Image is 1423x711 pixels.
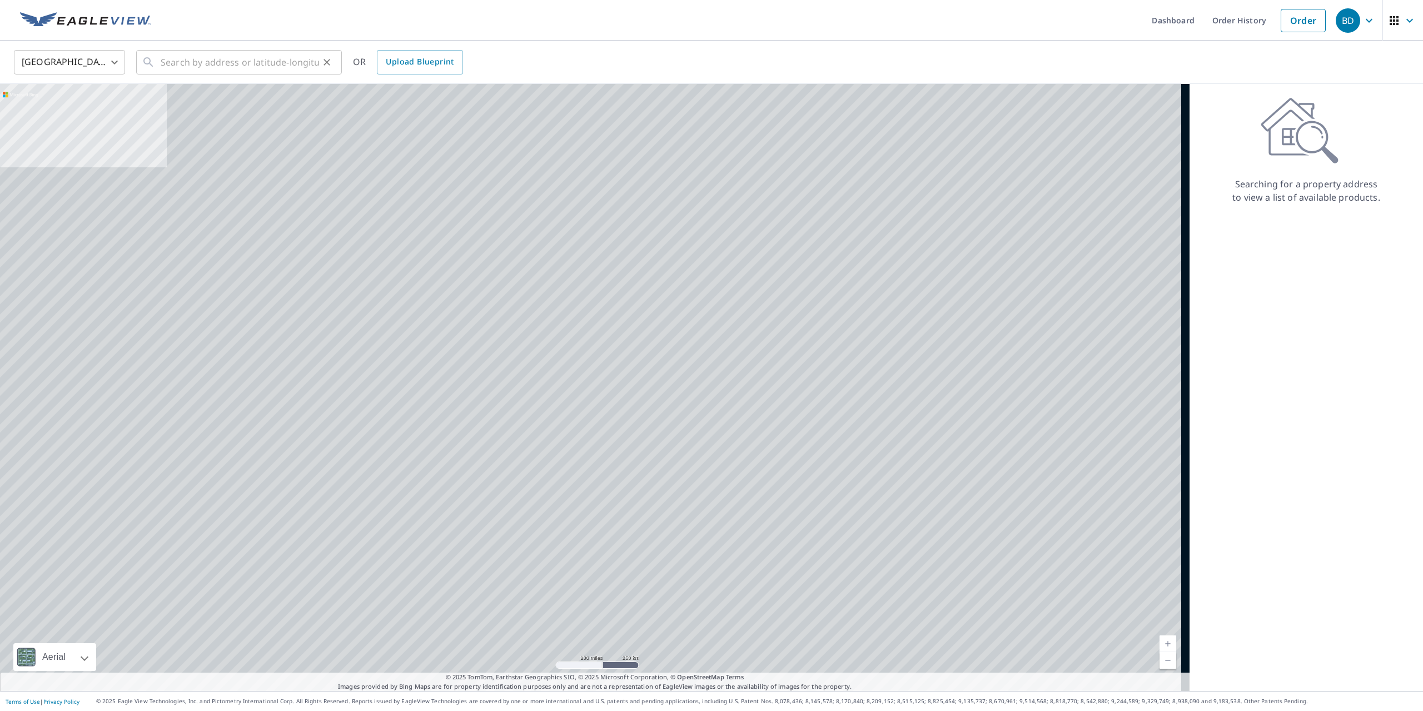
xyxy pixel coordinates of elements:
[39,643,69,671] div: Aerial
[386,55,454,69] span: Upload Blueprint
[1232,177,1381,204] p: Searching for a property address to view a list of available products.
[20,12,151,29] img: EV Logo
[1281,9,1326,32] a: Order
[6,698,79,705] p: |
[161,47,319,78] input: Search by address or latitude-longitude
[96,697,1417,705] p: © 2025 Eagle View Technologies, Inc. and Pictometry International Corp. All Rights Reserved. Repo...
[43,698,79,705] a: Privacy Policy
[14,47,125,78] div: [GEOGRAPHIC_DATA]
[6,698,40,705] a: Terms of Use
[726,673,744,681] a: Terms
[319,54,335,70] button: Clear
[446,673,744,682] span: © 2025 TomTom, Earthstar Geographics SIO, © 2025 Microsoft Corporation, ©
[1336,8,1360,33] div: BD
[1160,652,1176,669] a: Current Level 5, Zoom Out
[677,673,724,681] a: OpenStreetMap
[13,643,96,671] div: Aerial
[353,50,463,74] div: OR
[377,50,462,74] a: Upload Blueprint
[1160,635,1176,652] a: Current Level 5, Zoom In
